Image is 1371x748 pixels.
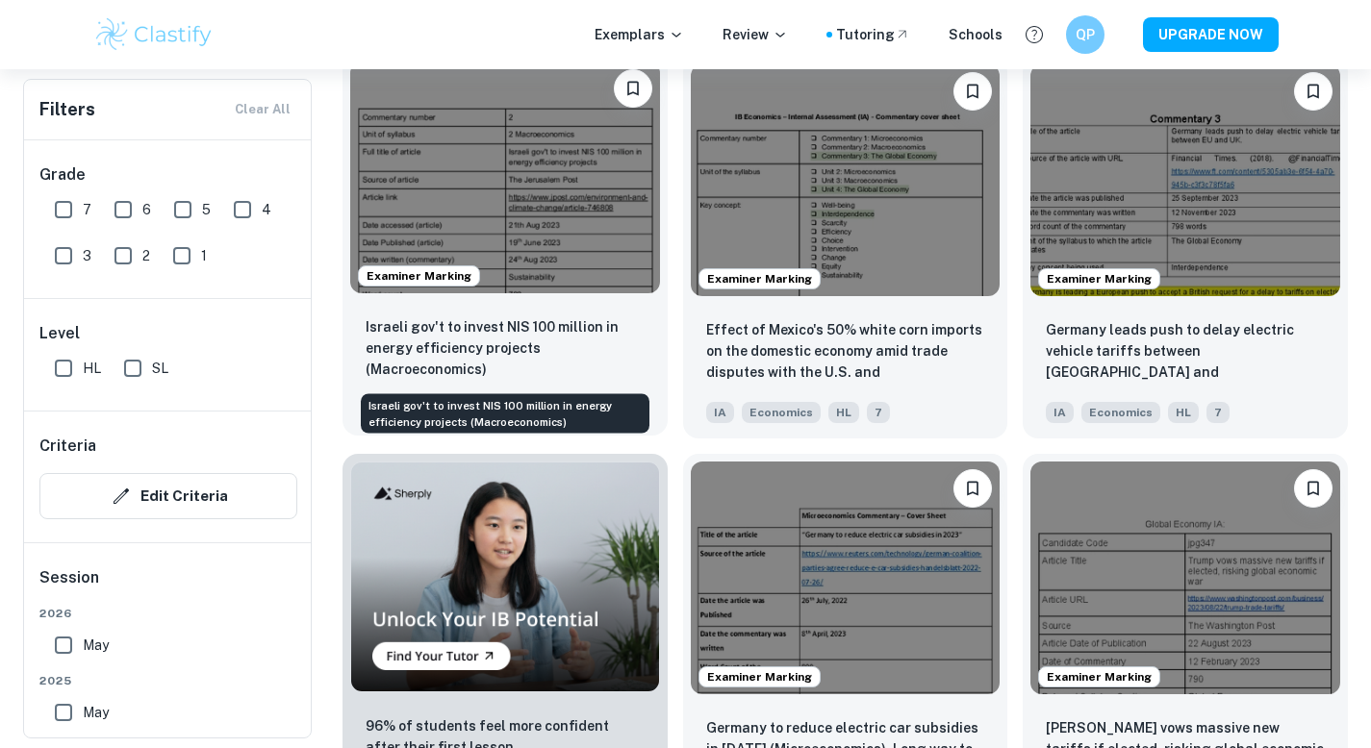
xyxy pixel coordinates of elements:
[706,319,985,385] p: Effect of Mexico's 50% white corn imports on the domestic economy amid trade disputes with the U....
[1066,15,1104,54] button: QP
[201,245,207,266] span: 1
[683,57,1008,438] a: Examiner MarkingBookmarkEffect of Mexico's 50% white corn imports on the domestic economy amid tr...
[39,96,95,123] h6: Filters
[142,245,150,266] span: 2
[595,24,684,45] p: Exemplars
[152,358,168,379] span: SL
[723,24,788,45] p: Review
[1023,57,1348,438] a: Examiner MarkingBookmarkGermany leads push to delay electric vehicle tariffs between EU and UK (G...
[1046,319,1325,385] p: Germany leads push to delay electric vehicle tariffs between EU and UK (Global economy)
[1039,270,1159,287] span: Examiner Marking
[1018,18,1051,51] button: Help and Feedback
[1039,668,1159,686] span: Examiner Marking
[39,322,297,345] h6: Level
[742,402,821,423] span: Economics
[1046,402,1074,423] span: IA
[83,358,101,379] span: HL
[1074,24,1096,45] h6: QP
[39,566,297,605] h6: Session
[39,163,297,187] h6: Grade
[1294,72,1333,111] button: Bookmark
[1030,461,1340,693] img: Economics IA example thumbnail: Trump vows massive new tariffs if electe
[1081,402,1160,423] span: Economics
[699,668,820,686] span: Examiner Marking
[953,469,992,508] button: Bookmark
[39,435,96,458] h6: Criteria
[39,672,297,689] span: 2025
[359,267,479,285] span: Examiner Marking
[83,635,109,656] span: May
[614,69,652,108] button: Bookmark
[350,62,660,293] img: Economics IA example thumbnail: Israeli gov't to invest NIS 100 million
[361,394,649,434] div: Israeli gov't to invest NIS 100 million in energy efficiency projects (Macroeconomics)
[953,72,992,111] button: Bookmark
[828,402,859,423] span: HL
[949,24,1003,45] a: Schools
[691,461,1001,693] img: Economics IA example thumbnail: Germany to reduce electric car subsidies
[1294,469,1333,508] button: Bookmark
[83,702,109,723] span: May
[262,199,271,220] span: 4
[706,402,734,423] span: IA
[39,473,297,519] button: Edit Criteria
[1168,402,1199,423] span: HL
[699,270,820,287] span: Examiner Marking
[83,245,91,266] span: 3
[343,57,668,438] a: Examiner MarkingBookmarkIsraeli gov't to invest NIS 100 million in energy efficiency projects (Ma...
[1143,17,1279,52] button: UPGRADE NOW
[83,199,91,220] span: 7
[1030,64,1340,296] img: Economics IA example thumbnail: Germany leads push to delay electric veh
[867,402,890,423] span: 7
[350,461,660,691] img: Thumbnail
[142,199,151,220] span: 6
[836,24,910,45] a: Tutoring
[691,64,1001,296] img: Economics IA example thumbnail: Effect of Mexico's 50% white corn import
[366,316,645,380] p: Israeli gov't to invest NIS 100 million in energy efficiency projects (Macroeconomics)
[93,15,216,54] img: Clastify logo
[202,199,211,220] span: 5
[39,605,297,622] span: 2026
[1206,402,1230,423] span: 7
